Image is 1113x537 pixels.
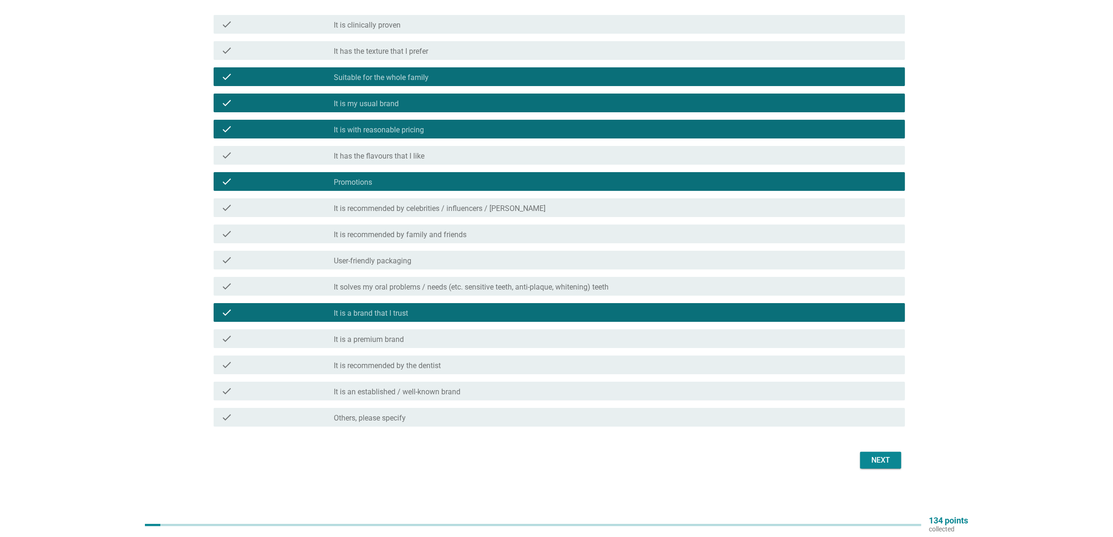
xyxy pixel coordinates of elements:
[221,71,232,82] i: check
[221,45,232,56] i: check
[221,19,232,30] i: check
[334,230,467,239] label: It is recommended by family and friends
[221,97,232,109] i: check
[221,123,232,135] i: check
[868,455,894,466] div: Next
[334,125,424,135] label: It is with reasonable pricing
[860,452,901,469] button: Next
[221,150,232,161] i: check
[221,359,232,370] i: check
[334,335,404,344] label: It is a premium brand
[334,178,372,187] label: Promotions
[221,333,232,344] i: check
[221,385,232,397] i: check
[221,176,232,187] i: check
[334,256,411,266] label: User-friendly packaging
[334,387,460,397] label: It is an established / well-known brand
[334,47,428,56] label: It has the texture that I prefer
[334,73,429,82] label: Suitable for the whole family
[929,525,968,533] p: collected
[334,414,406,423] label: Others, please specify
[221,307,232,318] i: check
[334,21,401,30] label: It is clinically proven
[334,99,399,109] label: It is my usual brand
[334,361,441,370] label: It is recommended by the dentist
[334,204,546,213] label: It is recommended by celebrities / influencers / [PERSON_NAME]
[221,281,232,292] i: check
[221,202,232,213] i: check
[334,309,408,318] label: It is a brand that I trust
[221,412,232,423] i: check
[221,254,232,266] i: check
[929,516,968,525] p: 134 points
[334,152,424,161] label: It has the flavours that I like
[334,283,609,292] label: It solves my oral problems / needs (etc. sensitive teeth, anti-plaque, whitening) teeth
[221,228,232,239] i: check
